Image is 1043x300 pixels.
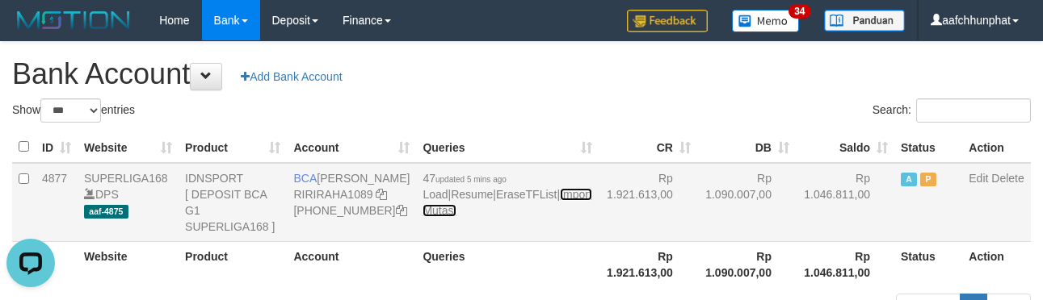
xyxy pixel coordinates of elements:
[179,241,287,287] th: Product
[293,188,372,201] a: RIRIRAHA1089
[894,241,962,287] th: Status
[179,131,287,163] th: Product: activate to sort column ascending
[991,172,1024,185] a: Delete
[179,163,287,242] td: IDNSPORT [ DEPOSIT BCA G1 SUPERLIGA168 ]
[435,175,507,184] span: updated 5 mins ago
[916,98,1031,123] input: Search:
[697,131,796,163] th: DB: activate to sort column ascending
[962,131,1031,163] th: Action
[969,172,988,185] a: Edit
[12,8,135,32] img: MOTION_logo.png
[78,131,179,163] th: Website: activate to sort column ascending
[697,163,796,242] td: Rp 1.090.007,00
[599,131,697,163] th: CR: activate to sort column ascending
[40,98,101,123] select: Showentries
[78,163,179,242] td: DPS
[732,10,800,32] img: Button%20Memo.svg
[873,98,1031,123] label: Search:
[416,241,598,287] th: Queries
[293,172,317,185] span: BCA
[36,163,78,242] td: 4877
[78,241,179,287] th: Website
[12,98,135,123] label: Show entries
[287,163,416,242] td: [PERSON_NAME] [PHONE_NUMBER]
[396,204,407,217] a: Copy 4062281611 to clipboard
[84,172,168,185] a: SUPERLIGA168
[627,10,708,32] img: Feedback.jpg
[451,188,493,201] a: Resume
[12,58,1031,90] h1: Bank Account
[920,173,936,186] span: Paused
[894,131,962,163] th: Status
[36,131,78,163] th: ID: activate to sort column ascending
[599,163,697,242] td: Rp 1.921.613,00
[697,241,796,287] th: Rp 1.090.007,00
[901,173,917,186] span: Active
[84,205,128,219] span: aaf-4875
[423,188,448,201] a: Load
[496,188,557,201] a: EraseTFList
[376,188,387,201] a: Copy RIRIRAHA1089 to clipboard
[287,131,416,163] th: Account: activate to sort column ascending
[796,163,894,242] td: Rp 1.046.811,00
[6,6,55,55] button: Open LiveChat chat widget
[416,131,598,163] th: Queries: activate to sort column ascending
[230,63,352,90] a: Add Bank Account
[789,4,810,19] span: 34
[824,10,905,31] img: panduan.png
[796,131,894,163] th: Saldo: activate to sort column ascending
[423,172,506,185] span: 47
[796,241,894,287] th: Rp 1.046.811,00
[423,172,591,217] span: | | |
[962,241,1031,287] th: Action
[599,241,697,287] th: Rp 1.921.613,00
[287,241,416,287] th: Account
[423,188,591,217] a: Import Mutasi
